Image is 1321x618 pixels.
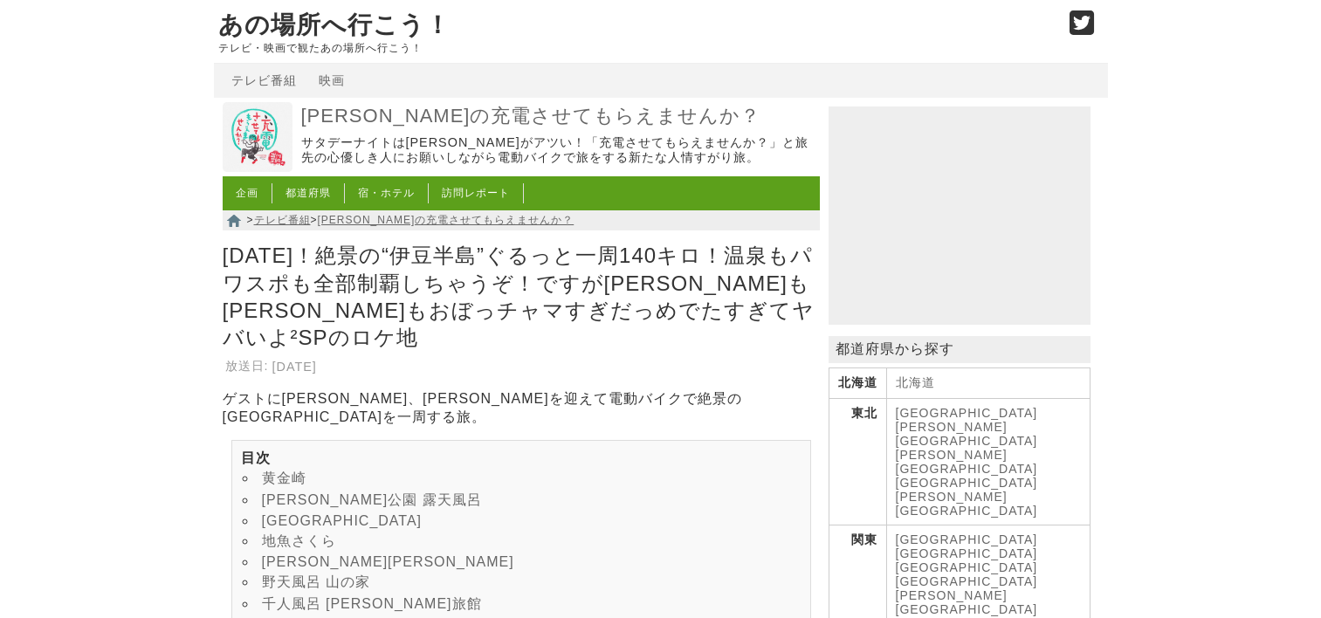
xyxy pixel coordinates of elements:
[442,187,510,199] a: 訪問レポート
[262,470,306,485] a: 黄金崎
[254,214,311,226] a: テレビ番組
[231,73,297,87] a: テレビ番組
[318,214,574,226] a: [PERSON_NAME]の充電させてもらえませんか？
[896,476,1038,490] a: [GEOGRAPHIC_DATA]
[223,390,820,427] p: ゲストに[PERSON_NAME]、[PERSON_NAME]を迎えて電動バイクで絶景の[GEOGRAPHIC_DATA]を一周する旅。
[829,368,886,399] th: 北海道
[272,357,318,375] td: [DATE]
[896,420,1038,448] a: [PERSON_NAME][GEOGRAPHIC_DATA]
[1070,21,1095,36] a: Twitter (@go_thesights)
[896,448,1038,476] a: [PERSON_NAME][GEOGRAPHIC_DATA]
[301,104,815,129] a: [PERSON_NAME]の充電させてもらえませんか？
[262,513,423,528] a: [GEOGRAPHIC_DATA]
[286,187,331,199] a: 都道府県
[236,187,258,199] a: 企画
[223,160,292,175] a: 出川哲朗の充電させてもらえませんか？
[896,574,1038,588] a: [GEOGRAPHIC_DATA]
[896,490,1038,518] a: [PERSON_NAME][GEOGRAPHIC_DATA]
[896,546,1038,560] a: [GEOGRAPHIC_DATA]
[262,492,482,507] a: [PERSON_NAME]公園 露天風呂
[896,375,935,389] a: 北海道
[262,554,514,569] a: [PERSON_NAME][PERSON_NAME]
[223,102,292,172] img: 出川哲朗の充電させてもらえませんか？
[223,237,820,355] h1: [DATE]！絶景の“伊豆半島”ぐるっと一周140キロ！温泉もパワスポも全部制覇しちゃうぞ！ですが[PERSON_NAME]も[PERSON_NAME]もおぼっチャマすぎだっめでたすぎてヤバいよ...
[829,399,886,525] th: 東北
[262,596,482,611] a: 千人風呂 [PERSON_NAME]旅館
[218,11,451,38] a: あの場所へ行こう！
[896,406,1038,420] a: [GEOGRAPHIC_DATA]
[896,532,1038,546] a: [GEOGRAPHIC_DATA]
[829,336,1091,363] p: 都道府県から探す
[358,187,415,199] a: 宿・ホテル
[262,574,370,589] a: 野天風呂 山の家
[223,210,820,230] nav: > >
[262,533,336,548] a: 地魚さくら
[896,588,1038,616] a: [PERSON_NAME][GEOGRAPHIC_DATA]
[224,357,270,375] th: 放送日:
[896,560,1038,574] a: [GEOGRAPHIC_DATA]
[301,135,815,166] p: サタデーナイトは[PERSON_NAME]がアツい！「充電させてもらえませんか？」と旅先の心優しき人にお願いしながら電動バイクで旅をする新たな人情すがり旅。
[218,42,1051,54] p: テレビ・映画で観たあの場所へ行こう！
[319,73,345,87] a: 映画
